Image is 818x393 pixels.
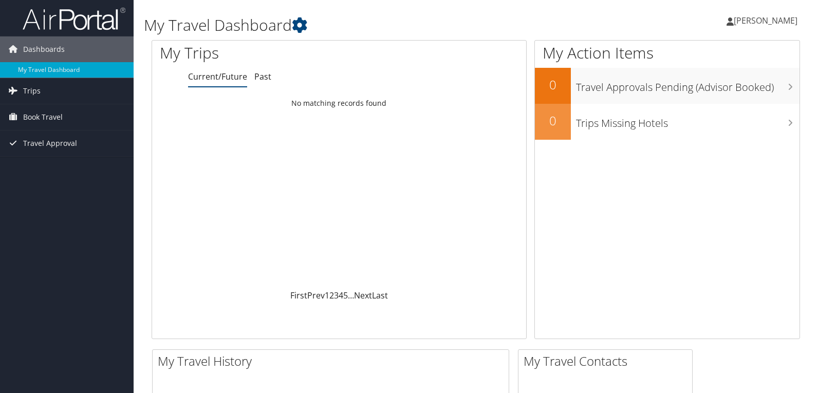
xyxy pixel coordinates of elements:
[535,68,800,104] a: 0Travel Approvals Pending (Advisor Booked)
[329,290,334,301] a: 2
[160,42,363,64] h1: My Trips
[307,290,325,301] a: Prev
[325,290,329,301] a: 1
[354,290,372,301] a: Next
[334,290,339,301] a: 3
[535,104,800,140] a: 0Trips Missing Hotels
[727,5,808,36] a: [PERSON_NAME]
[144,14,586,36] h1: My Travel Dashboard
[23,36,65,62] span: Dashboards
[576,75,800,95] h3: Travel Approvals Pending (Advisor Booked)
[23,78,41,104] span: Trips
[23,130,77,156] span: Travel Approval
[734,15,797,26] span: [PERSON_NAME]
[290,290,307,301] a: First
[339,290,343,301] a: 4
[188,71,247,82] a: Current/Future
[535,42,800,64] h1: My Action Items
[23,104,63,130] span: Book Travel
[535,112,571,129] h2: 0
[254,71,271,82] a: Past
[23,7,125,31] img: airportal-logo.png
[158,352,509,370] h2: My Travel History
[535,76,571,93] h2: 0
[348,290,354,301] span: …
[343,290,348,301] a: 5
[576,111,800,130] h3: Trips Missing Hotels
[152,94,526,113] td: No matching records found
[524,352,692,370] h2: My Travel Contacts
[372,290,388,301] a: Last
